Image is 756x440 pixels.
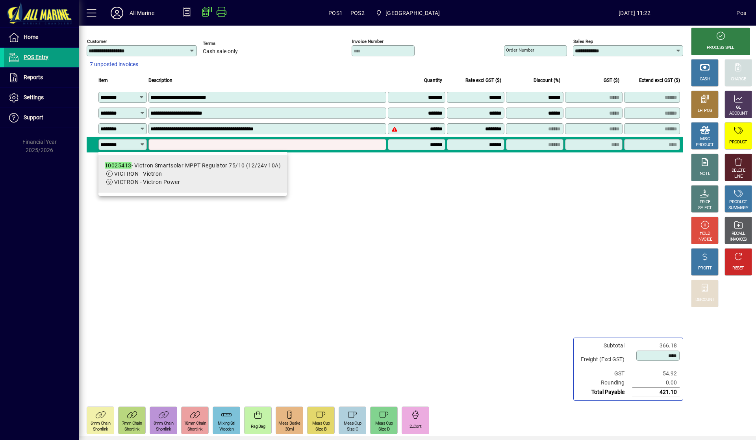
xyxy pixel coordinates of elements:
span: [GEOGRAPHIC_DATA] [385,7,440,19]
em: 10025413 [105,162,132,169]
div: NOTE [700,171,710,177]
td: Rounding [577,378,632,388]
div: Size B [315,427,326,433]
span: Rate excl GST ($) [465,76,501,85]
span: Home [24,34,38,40]
span: GST ($) [604,76,619,85]
div: Pos [736,7,746,19]
div: - Victron Smartsolar MPPT Regulator 75/10 (12/24v 10A) [105,162,281,170]
span: Discount (%) [534,76,560,85]
div: PRODUCT [729,199,747,205]
div: INVOICE [697,237,712,243]
mat-label: Order number [506,47,534,53]
div: PROCESS SALE [707,45,734,51]
span: POS Entry [24,54,48,60]
td: Subtotal [577,341,632,350]
span: Reports [24,74,43,80]
div: PROFIT [698,265,712,271]
div: LINE [734,174,742,180]
div: Shortlink [187,427,203,433]
span: Extend excl GST ($) [639,76,680,85]
mat-label: Customer [87,39,107,44]
div: PRODUCT [729,139,747,145]
div: PRICE [700,199,710,205]
div: SELECT [698,205,712,211]
a: Settings [4,88,79,108]
div: All Marine [130,7,154,19]
span: Settings [24,94,44,100]
div: SUMMARY [728,205,748,211]
div: Shortlink [156,427,171,433]
div: Shortlink [124,427,140,433]
div: 7mm Chain [122,421,142,427]
div: Size D [378,427,389,433]
td: GST [577,369,632,378]
mat-label: Invoice number [352,39,384,44]
div: 30ml [285,427,294,433]
div: DELETE [732,168,745,174]
span: POS2 [350,7,365,19]
div: INVOICES [730,237,747,243]
div: ACCOUNT [729,111,747,117]
td: Total Payable [577,388,632,397]
a: Home [4,28,79,47]
div: Mixing Sti [218,421,235,427]
div: Rag Bag [251,424,265,430]
span: 7 unposted invoices [90,60,138,69]
div: DISCOUNT [695,297,714,303]
td: 366.18 [632,341,680,350]
span: Support [24,114,43,121]
div: PRODUCT [696,142,713,148]
td: Freight (Excl GST) [577,350,632,369]
span: POS1 [328,7,343,19]
button: Profile [104,6,130,20]
td: 0.00 [632,378,680,388]
button: 7 unposted invoices [87,58,141,72]
span: Cash sale only [203,48,238,55]
span: Item [98,76,108,85]
span: VICTRON - Victron [114,171,162,177]
td: 54.92 [632,369,680,378]
div: 2LCont [409,424,422,430]
div: Shortlink [93,427,108,433]
td: 421.10 [632,388,680,397]
div: CHARGE [731,76,746,82]
div: CASH [700,76,710,82]
mat-label: Sales rep [573,39,593,44]
div: HOLD [700,231,710,237]
div: Meas Beake [278,421,300,427]
mat-option: 10025413 - Victron Smartsolar MPPT Regulator 75/10 (12/24v 10A) [98,155,287,193]
div: Meas Cup [344,421,361,427]
span: Terms [203,41,250,46]
span: [DATE] 11:22 [533,7,736,19]
div: Meas Cup [375,421,393,427]
div: 10mm Chain [184,421,206,427]
div: RESET [732,265,744,271]
div: 6mm Chain [91,421,111,427]
div: RECALL [732,231,745,237]
span: Port Road [372,6,443,20]
div: Size C [347,427,358,433]
span: VICTRON - Victron Power [114,179,180,185]
a: Reports [4,68,79,87]
div: Meas Cup [312,421,330,427]
div: Wooden [219,427,233,433]
span: Description [148,76,172,85]
div: 8mm Chain [154,421,174,427]
span: Quantity [424,76,442,85]
a: Support [4,108,79,128]
div: MISC [700,136,710,142]
div: EFTPOS [698,108,712,114]
div: GL [736,105,741,111]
